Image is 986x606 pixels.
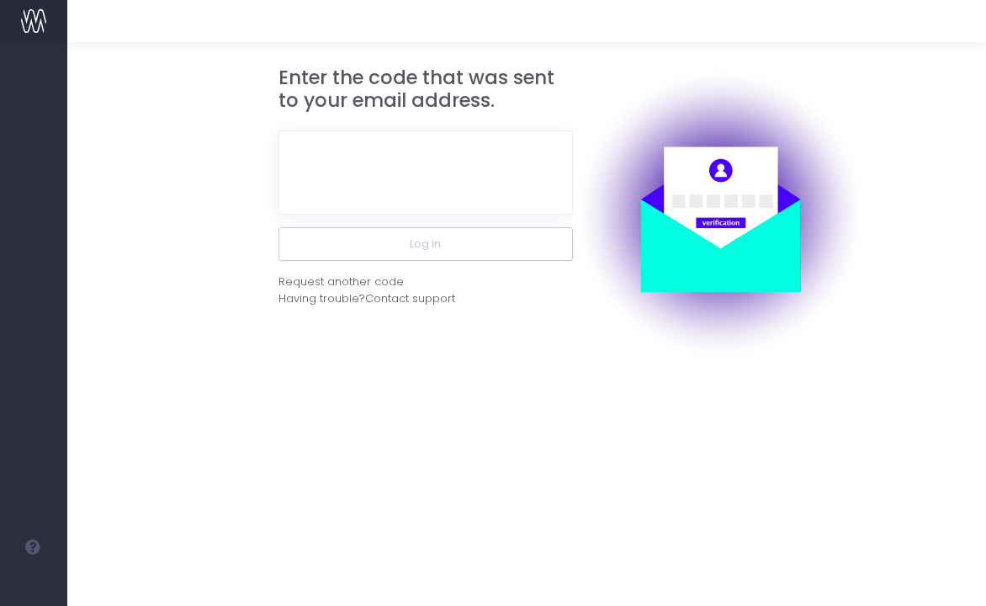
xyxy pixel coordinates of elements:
button: Log in [278,227,573,261]
span: Contact support [365,290,455,307]
img: images/default_profile_image.png [21,572,46,598]
h3: Enter the code that was sent to your email address. [278,66,573,113]
div: Request another code [278,274,404,290]
div: Having trouble? [278,290,573,307]
img: auth.png [573,66,867,361]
